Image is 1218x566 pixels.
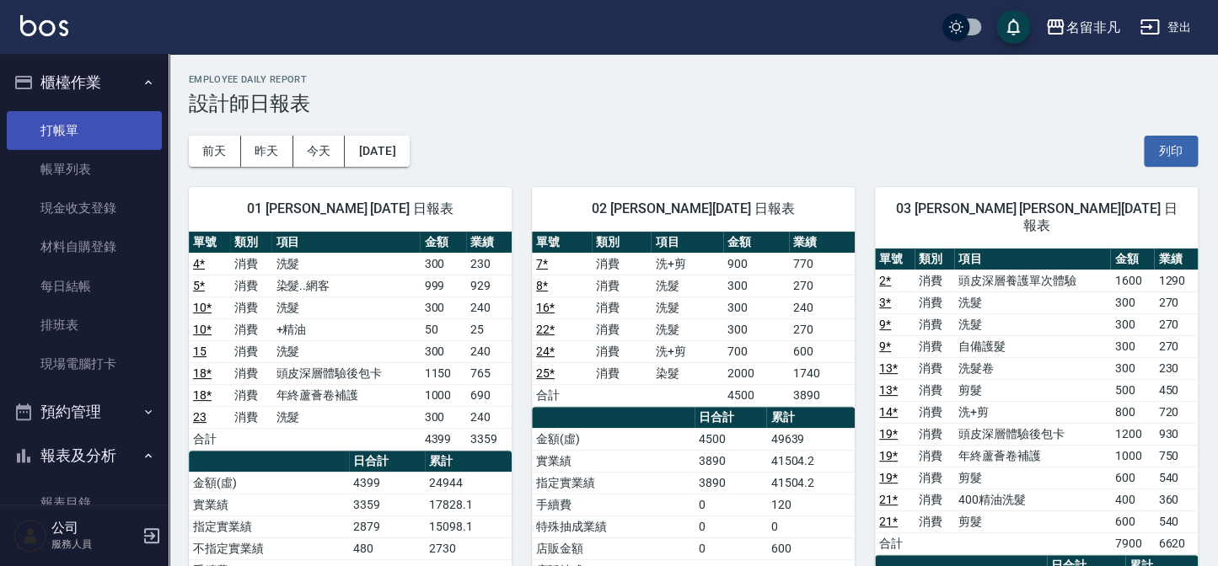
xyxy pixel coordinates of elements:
td: 690 [466,384,512,406]
td: 消費 [915,357,954,379]
td: 600 [1110,510,1154,532]
td: 不指定實業績 [189,537,349,559]
td: 洗髮 [954,291,1110,313]
td: 720 [1154,401,1198,423]
td: 930 [1154,423,1198,445]
td: 400精油洗髮 [954,489,1110,510]
td: +精油 [271,318,420,340]
td: 230 [1154,357,1198,379]
td: 15098.1 [425,515,512,537]
td: 240 [466,296,512,318]
td: 2730 [425,537,512,559]
td: 600 [766,537,855,559]
th: 項目 [954,248,1110,270]
a: 排班表 [7,306,162,344]
td: 年終蘆薈卷補護 [271,384,420,406]
td: 消費 [915,423,954,445]
button: [DATE] [345,136,409,167]
h5: 公司 [51,520,137,537]
td: 頭皮深層體驗後包卡 [954,423,1110,445]
td: 消費 [230,406,271,428]
td: 1200 [1110,423,1154,445]
th: 業績 [466,232,512,254]
td: 765 [466,362,512,384]
td: 洗髮 [954,313,1110,335]
td: 頭皮深層養護單次體驗 [954,270,1110,291]
td: 300 [723,318,789,340]
td: 指定實業績 [532,472,695,494]
td: 消費 [230,384,271,406]
td: 金額(虛) [189,472,349,494]
span: 02 [PERSON_NAME][DATE] 日報表 [552,200,834,217]
td: 年終蘆薈卷補護 [954,445,1110,467]
td: 剪髮 [954,467,1110,489]
td: 合計 [532,384,592,406]
th: 日合計 [349,451,425,473]
td: 洗+剪 [651,253,723,275]
a: 材料自購登錄 [7,227,162,266]
td: 店販金額 [532,537,695,559]
td: 洗+剪 [651,340,723,362]
td: 染髮..網客 [271,275,420,296]
td: 消費 [915,291,954,313]
td: 消費 [592,296,652,318]
td: 剪髮 [954,510,1110,532]
td: 3359 [349,494,425,515]
td: 50 [420,318,465,340]
td: 0 [695,515,766,537]
td: 7900 [1110,532,1154,554]
td: 300 [420,253,465,275]
td: 6620 [1154,532,1198,554]
td: 360 [1154,489,1198,510]
td: 洗髮 [271,253,420,275]
button: 今天 [293,136,346,167]
table: a dense table [189,232,512,451]
td: 3359 [466,428,512,450]
th: 業績 [789,232,855,254]
td: 消費 [230,340,271,362]
td: 270 [1154,291,1198,313]
td: 300 [420,296,465,318]
button: 櫃檯作業 [7,61,162,104]
td: 洗髮 [271,340,420,362]
td: 消費 [592,340,652,362]
th: 項目 [271,232,420,254]
td: 洗髮 [651,318,723,340]
td: 1600 [1110,270,1154,291]
th: 金額 [1110,248,1154,270]
table: a dense table [532,232,855,407]
td: 600 [789,340,855,362]
th: 單號 [532,232,592,254]
td: 消費 [915,335,954,357]
div: 名留非凡 [1065,17,1119,38]
td: 4500 [695,428,766,450]
td: 消費 [230,362,271,384]
td: 450 [1154,379,1198,401]
th: 類別 [230,232,271,254]
td: 消費 [230,275,271,296]
td: 消費 [230,253,271,275]
th: 累計 [766,407,855,429]
button: save [996,10,1030,44]
button: 報表及分析 [7,434,162,478]
td: 洗髮 [271,296,420,318]
td: 1000 [1110,445,1154,467]
td: 600 [1110,467,1154,489]
th: 金額 [420,232,465,254]
td: 700 [723,340,789,362]
td: 300 [420,340,465,362]
td: 3890 [695,472,766,494]
table: a dense table [875,248,1198,555]
td: 自備護髮 [954,335,1110,357]
td: 洗髮 [271,406,420,428]
h2: Employee Daily Report [189,74,1198,85]
td: 消費 [230,318,271,340]
th: 項目 [651,232,723,254]
img: Person [13,519,47,553]
td: 1150 [420,362,465,384]
td: 3890 [789,384,855,406]
td: 25 [466,318,512,340]
td: 1740 [789,362,855,384]
td: 手續費 [532,494,695,515]
td: 2879 [349,515,425,537]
